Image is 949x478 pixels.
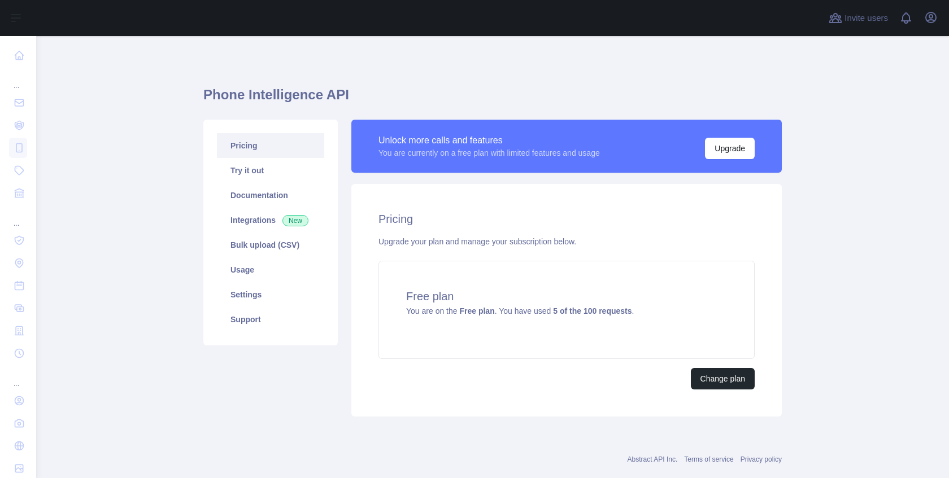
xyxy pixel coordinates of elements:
[217,233,324,257] a: Bulk upload (CSV)
[628,455,678,463] a: Abstract API Inc.
[684,455,733,463] a: Terms of service
[9,205,27,228] div: ...
[217,158,324,183] a: Try it out
[378,134,600,147] div: Unlock more calls and features
[378,211,755,227] h2: Pricing
[553,306,632,315] strong: 5 of the 100 requests
[741,455,782,463] a: Privacy policy
[217,307,324,332] a: Support
[203,86,782,113] h1: Phone Intelligence API
[826,9,890,27] button: Invite users
[217,183,324,208] a: Documentation
[705,138,755,159] button: Upgrade
[406,306,634,315] span: You are on the . You have used .
[378,147,600,159] div: You are currently on a free plan with limited features and usage
[844,12,888,25] span: Invite users
[217,282,324,307] a: Settings
[217,133,324,158] a: Pricing
[691,368,755,389] button: Change plan
[282,215,308,226] span: New
[406,288,727,304] h4: Free plan
[217,257,324,282] a: Usage
[459,306,494,315] strong: Free plan
[378,236,755,247] div: Upgrade your plan and manage your subscription below.
[9,366,27,388] div: ...
[9,68,27,90] div: ...
[217,208,324,233] a: Integrations New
